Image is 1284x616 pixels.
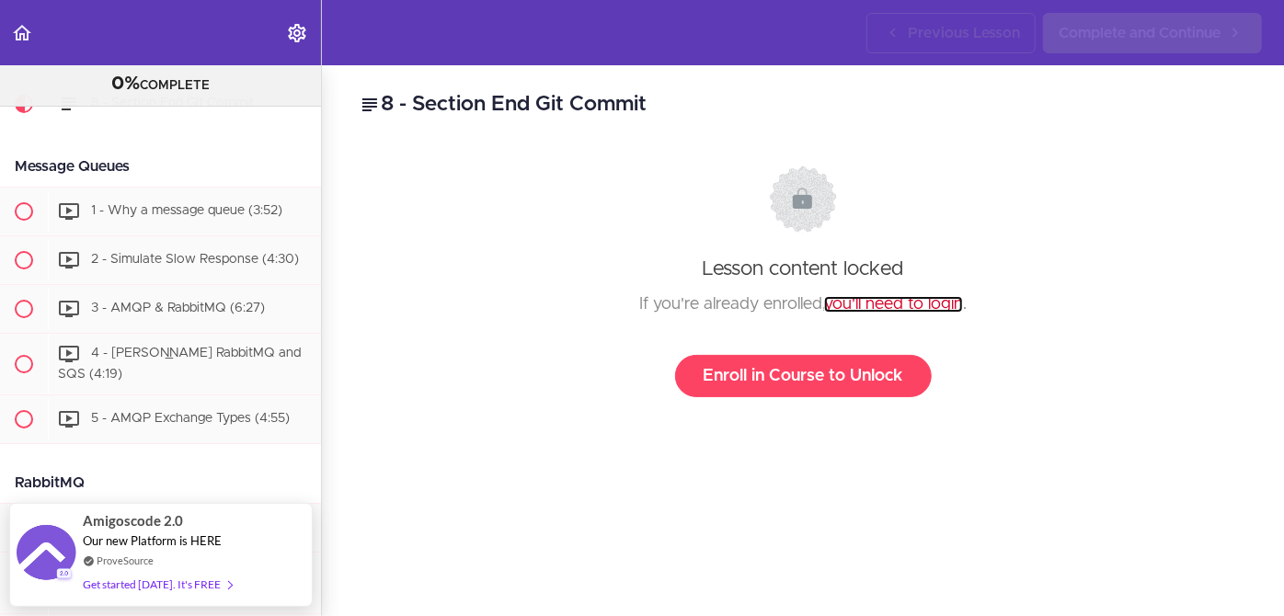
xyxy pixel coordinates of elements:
[1043,13,1262,53] a: Complete and Continue
[23,73,298,97] div: COMPLETE
[83,533,222,548] span: Our new Platform is HERE
[91,412,290,425] span: 5 - AMQP Exchange Types (4:55)
[866,13,1036,53] a: Previous Lesson
[11,22,33,44] svg: Back to course curriculum
[97,553,154,568] a: ProveSource
[83,510,183,531] span: Amigoscode 2.0
[1059,22,1221,44] span: Complete and Continue
[91,254,299,267] span: 2 - Simulate Slow Response (4:30)
[824,296,963,313] a: you'll need to login
[91,302,265,315] span: 3 - AMQP & RabbitMQ (6:27)
[91,97,254,110] span: 8 - Section End Git Commit
[376,165,1230,397] div: Lesson content locked
[91,205,282,218] span: 1 - Why a message queue (3:52)
[286,22,308,44] svg: Settings Menu
[359,89,1247,120] h2: 8 - Section End Git Commit
[111,74,140,93] span: 0%
[17,525,76,585] img: provesource social proof notification image
[83,574,232,595] div: Get started [DATE]. It's FREE
[675,355,932,397] a: Enroll in Course to Unlock
[376,291,1230,318] div: If you're already enrolled, .
[908,22,1020,44] span: Previous Lesson
[58,348,301,382] span: 4 - [PERSON_NAME] RabbitMQ and SQS (4:19)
